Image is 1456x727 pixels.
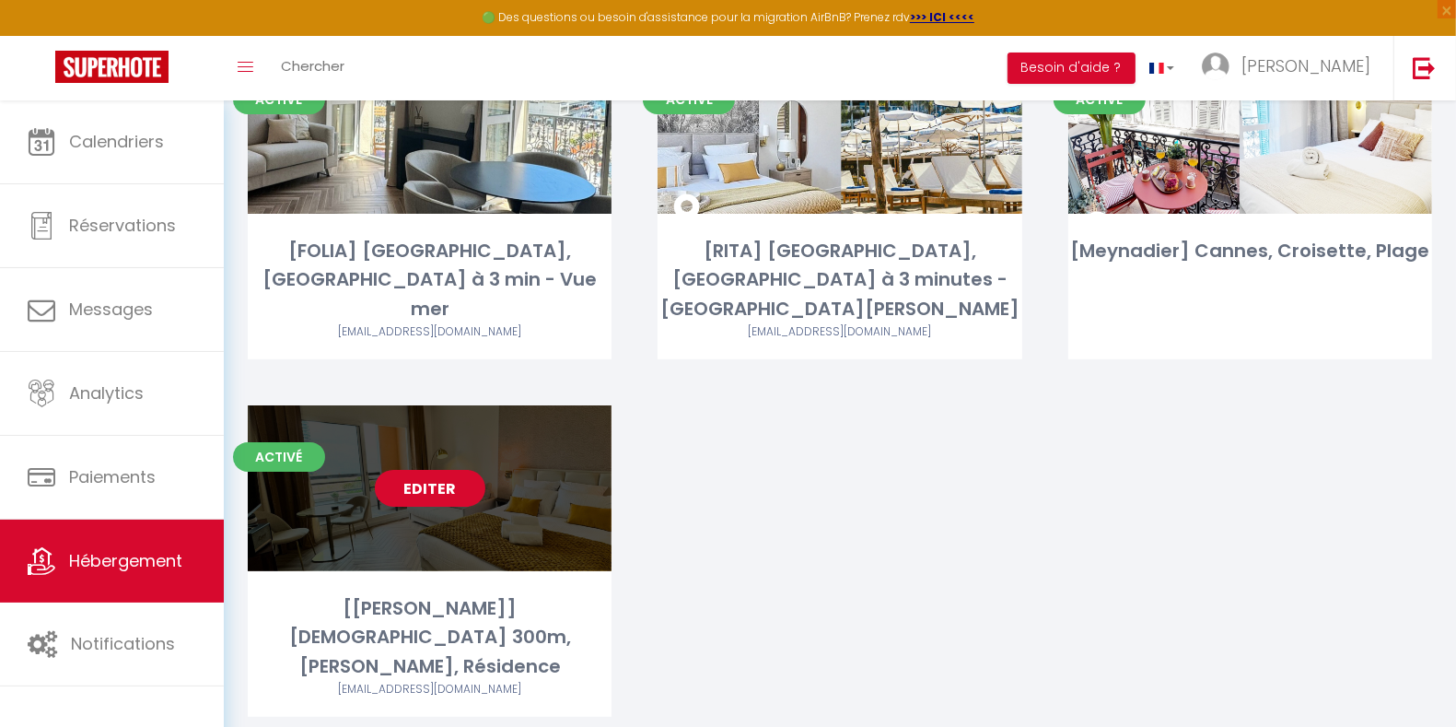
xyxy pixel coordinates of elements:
[658,323,1021,341] div: Airbnb
[69,298,153,321] span: Messages
[69,381,144,405] span: Analytics
[248,237,612,323] div: [FOLIA] [GEOGRAPHIC_DATA], [GEOGRAPHIC_DATA] à 3 min - Vue mer
[281,56,344,76] span: Chercher
[248,681,612,698] div: Airbnb
[55,51,169,83] img: Super Booking
[69,549,182,572] span: Hébergement
[1202,53,1229,80] img: ...
[71,632,175,655] span: Notifications
[69,214,176,237] span: Réservations
[1413,56,1436,79] img: logout
[248,323,612,341] div: Airbnb
[1241,54,1370,77] span: [PERSON_NAME]
[248,594,612,681] div: [[PERSON_NAME]] [DEMOGRAPHIC_DATA] 300m, [PERSON_NAME], Résidence
[233,442,325,472] span: Activé
[1008,53,1136,84] button: Besoin d'aide ?
[69,465,156,488] span: Paiements
[375,470,485,507] a: Editer
[69,130,164,153] span: Calendriers
[267,36,358,100] a: Chercher
[910,9,974,25] a: >>> ICI <<<<
[1068,237,1432,265] div: [Meynadier] Cannes, Croisette, Plage
[1188,36,1393,100] a: ... [PERSON_NAME]
[658,237,1021,323] div: [RITA] [GEOGRAPHIC_DATA], [GEOGRAPHIC_DATA] à 3 minutes - [GEOGRAPHIC_DATA][PERSON_NAME]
